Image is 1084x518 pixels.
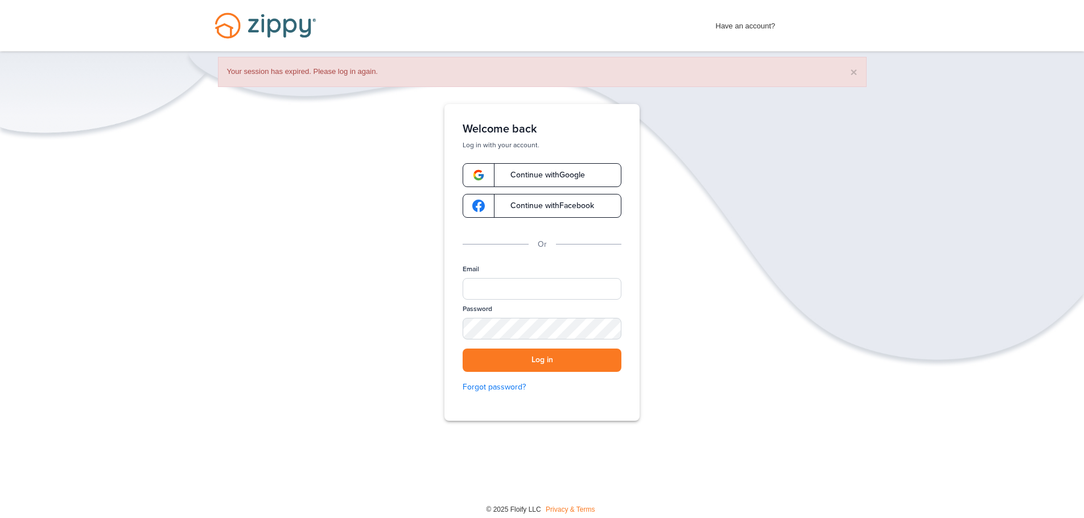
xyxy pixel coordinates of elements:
[472,169,485,181] img: google-logo
[463,264,479,274] label: Email
[218,57,867,87] div: Your session has expired. Please log in again.
[499,202,594,210] span: Continue with Facebook
[716,14,776,32] span: Have an account?
[472,200,485,212] img: google-logo
[463,122,621,136] h1: Welcome back
[463,349,621,372] button: Log in
[850,66,857,78] button: ×
[463,318,621,339] input: Password
[546,505,595,513] a: Privacy & Terms
[463,163,621,187] a: google-logoContinue withGoogle
[463,194,621,218] a: google-logoContinue withFacebook
[499,171,585,179] span: Continue with Google
[486,505,541,513] span: © 2025 Floify LLC
[463,381,621,393] a: Forgot password?
[538,238,547,251] p: Or
[463,278,621,300] input: Email
[463,304,492,314] label: Password
[463,140,621,150] p: Log in with your account.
